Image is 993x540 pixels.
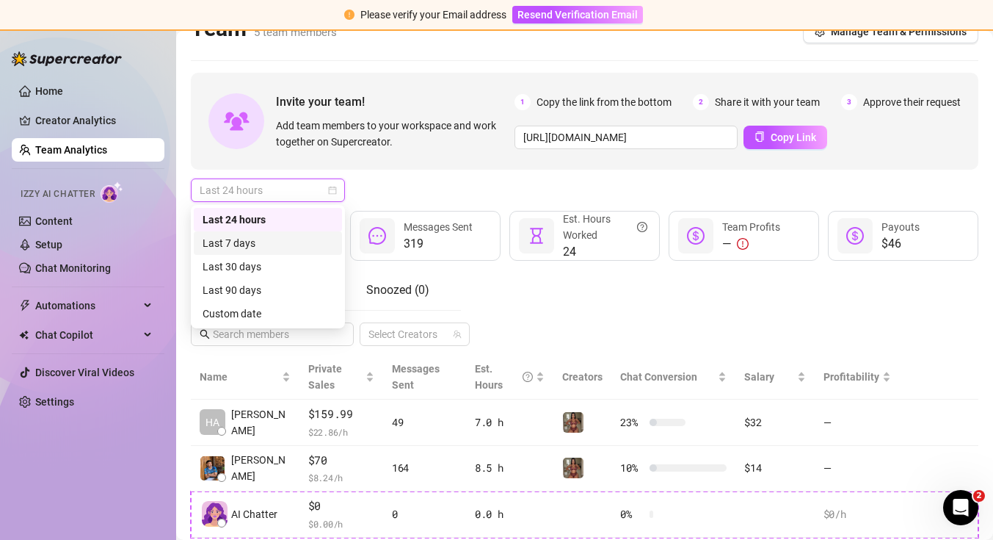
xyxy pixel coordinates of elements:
span: dollar-circle [687,227,705,245]
th: Name [191,355,299,400]
a: Team Analytics [35,144,107,156]
span: Invite your team! [276,93,514,111]
span: Add team members to your workspace and work together on Supercreator. [276,118,509,150]
a: Setup [35,239,62,251]
div: 164 [392,460,457,476]
span: setting [815,26,825,37]
input: Search members [213,326,333,342]
span: Manage Team & Permissions [831,26,967,37]
span: copy [754,132,765,142]
td: — [815,446,900,492]
span: exclamation-circle [737,238,749,250]
div: 7.0 h [475,414,545,431]
th: Creators [553,355,611,400]
span: Resend Verification Email [517,9,638,21]
span: Messages Sent [404,221,473,233]
div: Last 30 days [194,255,342,278]
span: $ 22.86 /h [308,425,374,439]
a: Home [35,85,63,97]
a: Discover Viral Videos [35,367,134,378]
span: question-circle [523,361,533,393]
span: Profitability [823,371,879,383]
div: — [722,235,780,253]
img: Chat Copilot [19,330,29,340]
img: logo-BBDzfeDw.svg [12,51,122,66]
img: Greek [563,458,583,478]
div: $32 [744,414,805,431]
img: izzy-ai-chatter-avatar-DDCN_rTZ.svg [202,501,228,527]
a: Chat Monitoring [35,262,111,274]
span: 5 team members [254,26,337,39]
a: Settings [35,396,74,408]
span: 1 [514,94,531,110]
div: Custom date [203,306,333,322]
span: $46 [881,235,920,253]
span: 10 % [620,460,644,476]
button: Manage Team & Permissions [803,20,978,43]
a: Content [35,215,73,227]
span: Team Profits [722,221,780,233]
span: message [368,227,386,245]
span: Messages Sent [392,363,440,391]
img: Chester Tagayun… [200,456,225,480]
div: Last 24 hours [194,208,342,231]
td: — [815,400,900,446]
div: Last 7 days [194,231,342,255]
span: thunderbolt [19,300,31,312]
span: Copy the link from the bottom [536,94,672,110]
span: Private Sales [308,363,342,391]
span: 0 % [620,506,644,522]
span: Copy Link [771,132,816,143]
img: AI Chatter [101,181,123,203]
button: Copy Link [743,126,827,149]
span: Payouts [881,221,920,233]
span: Automations [35,294,139,317]
span: [PERSON_NAME] [231,452,291,484]
span: [PERSON_NAME] [231,406,291,439]
div: Last 90 days [203,282,333,298]
span: Snoozed ( 0 ) [366,283,429,297]
span: $ 0.00 /h [308,516,374,531]
span: Chat Conversion [620,371,697,383]
span: Share it with your team [715,94,820,110]
span: 24 [563,243,647,261]
span: $70 [308,452,374,469]
div: Est. Hours [475,361,534,393]
span: exclamation-circle [344,10,354,20]
span: Chat Copilot [35,323,139,347]
span: search [200,329,210,339]
span: calendar [328,186,337,195]
span: Name [200,369,279,385]
span: dollar-circle [846,227,864,245]
span: 2 [693,94,709,110]
span: Salary [744,371,774,383]
span: Approve their request [863,94,961,110]
iframe: Intercom live chat [943,490,978,525]
div: Last 30 days [203,259,333,275]
div: Last 7 days [203,235,333,251]
span: question-circle [637,211,647,243]
span: 319 [404,235,473,253]
span: HA [205,414,219,431]
div: Est. Hours Worked [563,211,647,243]
div: $14 [744,460,805,476]
div: Custom date [194,302,342,325]
span: team [453,330,462,339]
span: $159.99 [308,406,374,423]
div: Last 90 days [194,278,342,302]
div: 49 [392,414,457,431]
div: Last 24 hours [203,212,333,228]
span: AI Chatter [231,506,277,522]
a: Creator Analytics [35,109,153,132]
div: $0 /h [823,506,891,522]
div: 0.0 h [475,506,545,522]
span: $ 8.24 /h [308,470,374,485]
span: 3 [841,94,857,110]
span: hourglass [528,227,545,245]
span: $0 [308,497,374,515]
span: 23 % [620,414,644,431]
span: Last 24 hours [200,179,336,201]
span: Izzy AI Chatter [21,187,95,201]
div: 8.5 h [475,460,545,476]
img: Greek [563,412,583,433]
